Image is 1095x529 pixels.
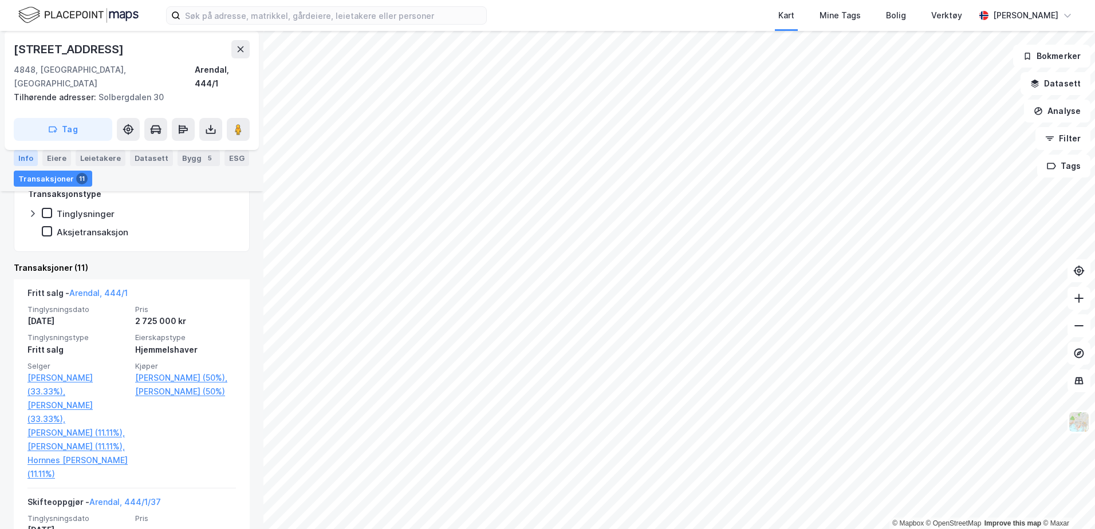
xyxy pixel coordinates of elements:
[135,385,236,398] a: [PERSON_NAME] (50%)
[89,497,161,507] a: Arendal, 444/1/37
[14,150,38,166] div: Info
[1024,100,1090,123] button: Analyse
[27,343,128,357] div: Fritt salg
[18,5,139,25] img: logo.f888ab2527a4732fd821a326f86c7f29.svg
[984,519,1041,527] a: Improve this map
[135,333,236,342] span: Eierskapstype
[14,90,241,104] div: Solbergdalen 30
[69,288,128,298] a: Arendal, 444/1
[135,514,236,523] span: Pris
[76,173,88,184] div: 11
[931,9,962,22] div: Verktøy
[14,40,126,58] div: [STREET_ADDRESS]
[27,514,128,523] span: Tinglysningsdato
[27,371,128,398] a: [PERSON_NAME] (33.33%),
[886,9,906,22] div: Bolig
[27,426,128,440] a: [PERSON_NAME] (11.11%),
[14,63,195,90] div: 4848, [GEOGRAPHIC_DATA], [GEOGRAPHIC_DATA]
[1021,72,1090,95] button: Datasett
[27,314,128,328] div: [DATE]
[130,150,173,166] div: Datasett
[42,150,71,166] div: Eiere
[27,361,128,371] span: Selger
[27,286,128,305] div: Fritt salg -
[57,208,115,219] div: Tinglysninger
[27,453,128,481] a: Hornnes [PERSON_NAME] (11.11%)
[14,118,112,141] button: Tag
[778,9,794,22] div: Kart
[28,187,101,201] div: Transaksjonstype
[1037,155,1090,177] button: Tags
[27,333,128,342] span: Tinglysningstype
[993,9,1058,22] div: [PERSON_NAME]
[1035,127,1090,150] button: Filter
[135,343,236,357] div: Hjemmelshaver
[14,261,250,275] div: Transaksjoner (11)
[1013,45,1090,68] button: Bokmerker
[135,361,236,371] span: Kjøper
[135,305,236,314] span: Pris
[180,7,486,24] input: Søk på adresse, matrikkel, gårdeiere, leietakere eller personer
[27,440,128,453] a: [PERSON_NAME] (11.11%),
[135,314,236,328] div: 2 725 000 kr
[926,519,982,527] a: OpenStreetMap
[820,9,861,22] div: Mine Tags
[14,92,99,102] span: Tilhørende adresser:
[1038,474,1095,529] iframe: Chat Widget
[204,152,215,164] div: 5
[1068,411,1090,433] img: Z
[135,371,236,385] a: [PERSON_NAME] (50%),
[892,519,924,527] a: Mapbox
[27,398,128,426] a: [PERSON_NAME] (33.33%),
[14,171,92,187] div: Transaksjoner
[57,227,128,238] div: Aksjetransaksjon
[224,150,249,166] div: ESG
[27,305,128,314] span: Tinglysningsdato
[76,150,125,166] div: Leietakere
[178,150,220,166] div: Bygg
[27,495,161,514] div: Skifteoppgjør -
[195,63,250,90] div: Arendal, 444/1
